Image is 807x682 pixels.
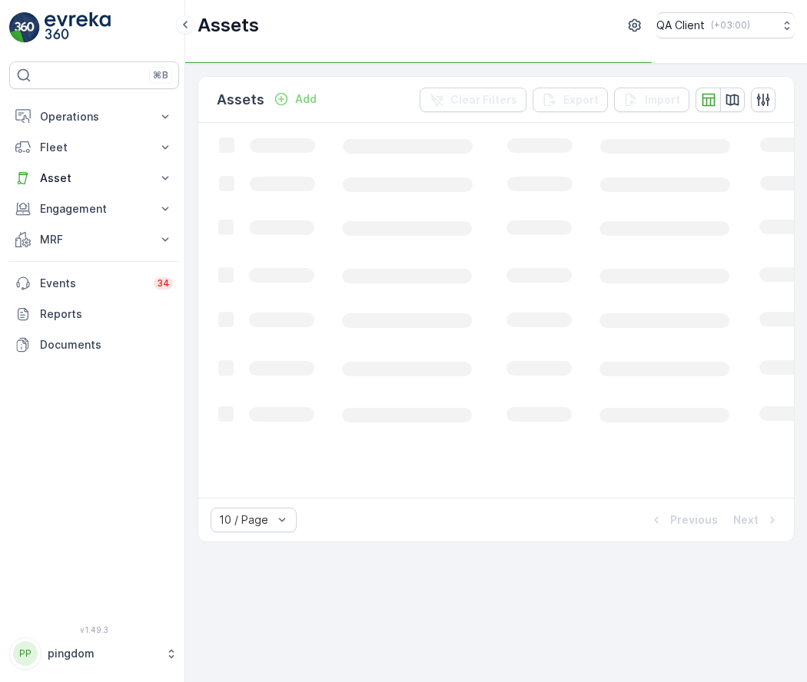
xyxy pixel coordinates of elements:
p: Add [295,91,317,107]
button: QA Client(+03:00) [656,12,795,38]
button: Clear Filters [420,88,526,112]
p: Documents [40,337,173,353]
button: Asset [9,163,179,194]
a: Reports [9,299,179,329]
p: Export [563,92,599,108]
p: Events [40,276,144,291]
span: v 1.49.3 [9,625,179,634]
img: logo_light-DOdMpM7g.png [45,12,111,43]
button: Next [732,511,782,529]
p: Assets [198,13,259,38]
p: MRF [40,232,148,247]
button: Import [614,88,689,112]
a: Documents [9,329,179,360]
p: ( +03:00 ) [711,19,750,31]
button: MRF [9,224,179,255]
p: Fleet [40,140,148,155]
button: Export [533,88,608,112]
button: Fleet [9,132,179,163]
p: Reports [40,306,173,322]
p: 34 [157,277,170,290]
p: QA Client [656,18,705,33]
p: Import [645,92,680,108]
button: Add [267,90,323,108]
button: PPpingdom [9,637,179,670]
div: PP [13,641,38,666]
a: Events34 [9,268,179,299]
p: Previous [670,512,718,528]
p: Next [733,512,759,528]
p: Engagement [40,201,148,217]
img: logo [9,12,40,43]
p: Assets [217,89,264,111]
p: ⌘B [153,69,168,81]
p: Clear Filters [450,92,517,108]
p: pingdom [48,646,158,661]
p: Asset [40,170,148,186]
button: Previous [647,511,719,529]
button: Operations [9,101,179,132]
button: Engagement [9,194,179,224]
p: Operations [40,109,148,124]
